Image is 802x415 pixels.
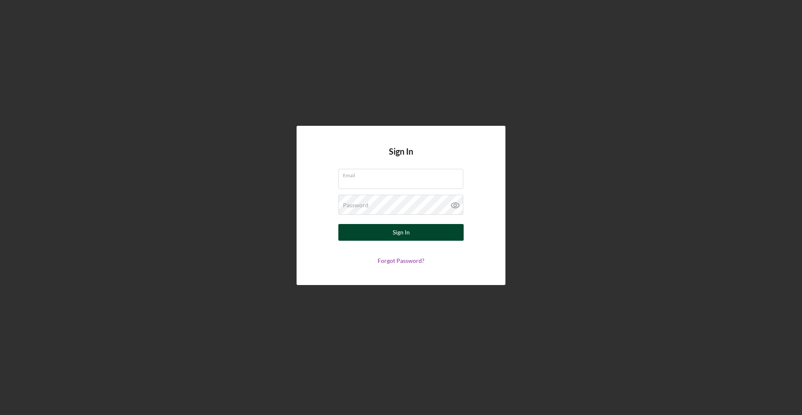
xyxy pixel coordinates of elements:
div: Sign In [393,224,410,241]
h4: Sign In [389,147,413,169]
label: Password [343,202,368,209]
button: Sign In [338,224,464,241]
a: Forgot Password? [378,257,424,264]
label: Email [343,169,463,178]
